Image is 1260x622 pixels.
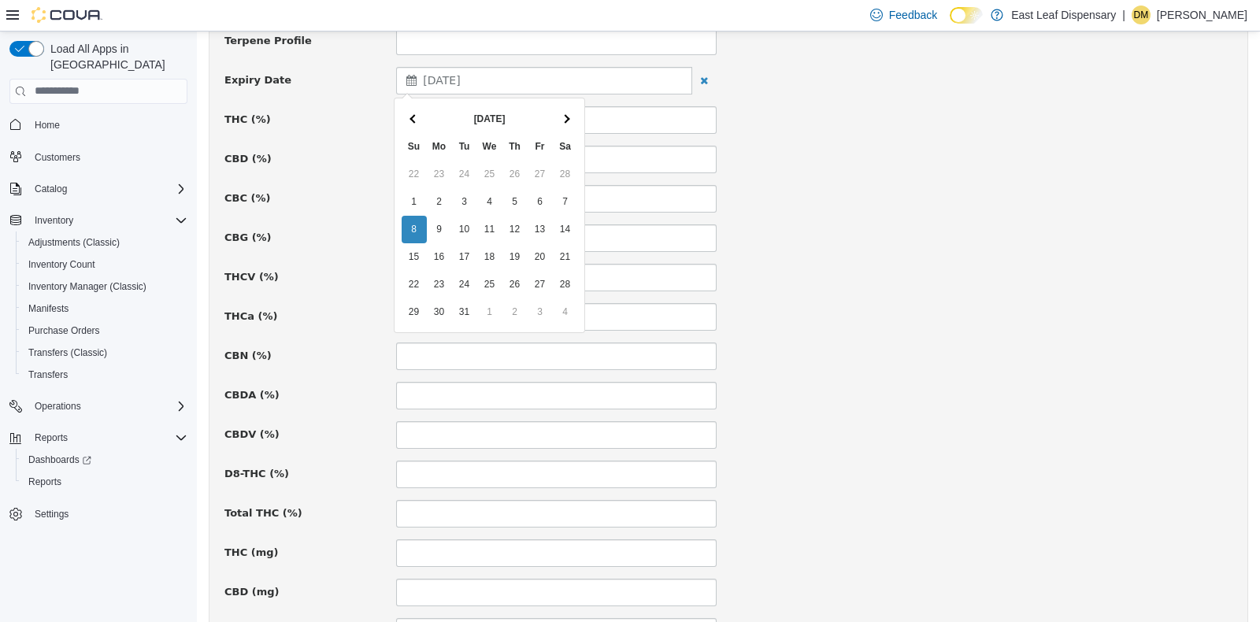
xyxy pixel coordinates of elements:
[16,254,194,276] button: Inventory Count
[16,320,194,342] button: Purchase Orders
[331,157,356,184] td: 6
[28,3,115,15] span: Terpene Profile
[28,236,120,249] span: Adjustments (Classic)
[28,161,73,172] span: CBC (%)
[255,129,280,157] td: 24
[255,212,280,239] td: 17
[28,476,106,487] span: Total THC (%)
[306,157,331,184] td: 5
[28,147,187,167] span: Customers
[3,146,194,168] button: Customers
[280,239,306,267] td: 25
[226,43,263,55] span: [DATE]
[28,476,61,488] span: Reports
[230,102,255,129] th: Mo
[255,267,280,294] td: 31
[28,211,80,230] button: Inventory
[3,502,194,525] button: Settings
[356,267,381,294] td: 4
[306,212,331,239] td: 19
[205,157,230,184] td: 1
[306,184,331,212] td: 12
[1122,6,1125,24] p: |
[28,121,75,133] span: CBD (%)
[205,239,230,267] td: 22
[22,472,68,491] a: Reports
[44,41,187,72] span: Load All Apps in [GEOGRAPHIC_DATA]
[28,368,68,381] span: Transfers
[22,277,187,296] span: Inventory Manager (Classic)
[331,212,356,239] td: 20
[16,364,194,386] button: Transfers
[306,129,331,157] td: 26
[22,233,126,252] a: Adjustments (Classic)
[22,450,187,469] span: Dashboards
[230,184,255,212] td: 9
[3,209,194,231] button: Inventory
[331,184,356,212] td: 13
[35,151,80,164] span: Customers
[16,276,194,298] button: Inventory Manager (Classic)
[28,180,73,198] button: Catalog
[331,267,356,294] td: 3
[230,212,255,239] td: 16
[28,515,82,527] span: THC (mg)
[280,129,306,157] td: 25
[230,239,255,267] td: 23
[230,74,356,102] th: [DATE]
[205,184,230,212] td: 8
[35,400,81,413] span: Operations
[280,102,306,129] th: We
[35,508,69,520] span: Settings
[28,116,66,135] a: Home
[3,113,194,136] button: Home
[255,239,280,267] td: 24
[16,231,194,254] button: Adjustments (Classic)
[205,267,230,294] td: 29
[22,321,106,340] a: Purchase Orders
[28,504,187,524] span: Settings
[3,178,194,200] button: Catalog
[22,450,98,469] a: Dashboards
[306,102,331,129] th: Th
[35,214,73,227] span: Inventory
[28,397,83,409] span: CBDV (%)
[28,279,81,291] span: THCa (%)
[16,298,194,320] button: Manifests
[22,255,102,274] a: Inventory Count
[35,431,68,444] span: Reports
[356,157,381,184] td: 7
[22,299,75,318] a: Manifests
[255,184,280,212] td: 10
[28,436,92,448] span: D8-THC (%)
[331,102,356,129] th: Fr
[28,554,83,566] span: CBD (mg)
[255,157,280,184] td: 3
[280,212,306,239] td: 18
[1011,6,1116,24] p: East Leaf Dispensary
[31,7,102,23] img: Cova
[255,102,280,129] th: Tu
[28,454,91,466] span: Dashboards
[28,397,187,416] span: Operations
[22,472,187,491] span: Reports
[22,277,153,296] a: Inventory Manager (Classic)
[22,233,187,252] span: Adjustments (Classic)
[16,449,194,471] a: Dashboards
[230,267,255,294] td: 30
[28,318,75,330] span: CBN (%)
[280,267,306,294] td: 1
[28,324,100,337] span: Purchase Orders
[205,102,230,129] th: Su
[356,184,381,212] td: 14
[3,427,194,449] button: Reports
[22,343,113,362] a: Transfers (Classic)
[28,82,74,94] span: THC (%)
[1157,6,1247,24] p: [PERSON_NAME]
[280,184,306,212] td: 11
[22,255,187,274] span: Inventory Count
[28,180,187,198] span: Catalog
[28,200,75,212] span: CBG (%)
[205,212,230,239] td: 15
